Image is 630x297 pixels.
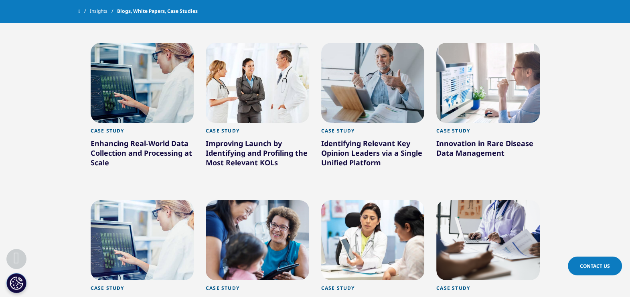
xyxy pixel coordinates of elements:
div: Identifying Relevant Key Opinion Leaders via a Single Unified Platform [321,138,425,171]
div: Case Study [206,285,309,296]
div: Case Study [91,128,194,138]
a: Case Study Improving Launch by Identifying and Profiling the Most Relevant KOLs [206,123,309,188]
div: Case Study [321,128,425,138]
span: Blogs, White Papers, Case Studies [117,4,198,18]
a: Case Study Identifying Relevant Key Opinion Leaders via a Single Unified Platform [321,123,425,188]
div: Case Study [206,128,309,138]
a: Contact Us [568,257,622,275]
div: Enhancing Real-World Data Collection and Processing at Scale [91,138,194,171]
span: Contact Us [580,263,610,269]
a: Insights [90,4,117,18]
div: Innovation in Rare Disease Data Management [436,138,540,161]
div: Case Study [436,128,540,138]
button: Cookies Settings [6,273,26,293]
div: Case Study [91,285,194,296]
div: Case Study [321,285,425,296]
div: Improving Launch by Identifying and Profiling the Most Relevant KOLs [206,138,309,171]
div: Case Study [436,285,540,296]
a: Case Study Innovation in Rare Disease Data Management [436,123,540,179]
a: Case Study Enhancing Real-World Data Collection and Processing at Scale [91,123,194,188]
